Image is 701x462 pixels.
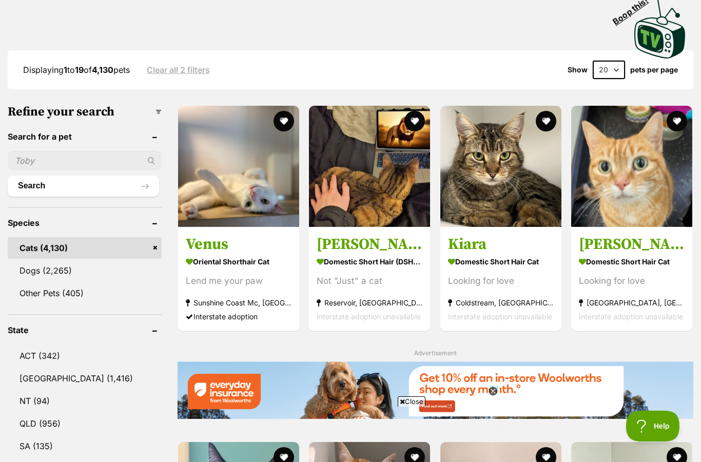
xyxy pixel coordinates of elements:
[8,345,162,367] a: ACT (342)
[667,111,687,131] button: favourite
[147,65,210,74] a: Clear all 2 filters
[186,309,291,323] div: Interstate adoption
[8,176,159,196] button: Search
[8,390,162,412] a: NT (94)
[177,361,693,420] a: Everyday Insurance promotional banner
[8,325,162,335] header: State
[448,234,554,254] h3: Kiara
[448,312,552,320] span: Interstate adoption unavailable
[178,106,299,227] img: Venus - Oriental Shorthair Cat
[579,274,685,287] div: Looking for love
[23,65,130,75] span: Displaying to of pets
[448,274,554,287] div: Looking for love
[579,295,685,309] strong: [GEOGRAPHIC_DATA], [GEOGRAPHIC_DATA]
[309,226,430,331] a: [PERSON_NAME] Domestic Short Hair (DSH) Cat Not "Just" a cat Reservoir, [GEOGRAPHIC_DATA] Interst...
[571,106,692,227] img: Meg - Domestic Short Hair Cat
[75,65,84,75] strong: 19
[8,218,162,227] header: Species
[8,435,162,457] a: SA (135)
[448,254,554,268] strong: Domestic Short Hair Cat
[405,111,425,131] button: favourite
[440,226,561,331] a: Kiara Domestic Short Hair Cat Looking for love Coldstream, [GEOGRAPHIC_DATA] Interstate adoption ...
[92,65,113,75] strong: 4,130
[568,66,588,74] span: Show
[571,226,692,331] a: [PERSON_NAME] Domestic Short Hair Cat Looking for love [GEOGRAPHIC_DATA], [GEOGRAPHIC_DATA] Inter...
[186,234,291,254] h3: Venus
[626,411,680,441] iframe: Help Scout Beacon - Open
[8,151,162,170] input: Toby
[309,106,430,227] img: Sasha - Domestic Short Hair (DSH) Cat
[536,111,556,131] button: favourite
[448,295,554,309] strong: Coldstream, [GEOGRAPHIC_DATA]
[317,254,422,268] strong: Domestic Short Hair (DSH) Cat
[8,260,162,281] a: Dogs (2,265)
[317,234,422,254] h3: [PERSON_NAME]
[8,413,162,434] a: QLD (956)
[178,226,299,331] a: Venus Oriental Shorthair Cat Lend me your paw Sunshine Coast Mc, [GEOGRAPHIC_DATA] Interstate ado...
[186,295,291,309] strong: Sunshine Coast Mc, [GEOGRAPHIC_DATA]
[579,234,685,254] h3: [PERSON_NAME]
[317,312,421,320] span: Interstate adoption unavailable
[8,368,162,389] a: [GEOGRAPHIC_DATA] (1,416)
[274,111,294,131] button: favourite
[630,66,678,74] label: pets per page
[8,132,162,141] header: Search for a pet
[440,106,561,227] img: Kiara - Domestic Short Hair Cat
[579,254,685,268] strong: Domestic Short Hair Cat
[8,105,162,119] h3: Refine your search
[177,361,693,419] img: Everyday Insurance promotional banner
[186,254,291,268] strong: Oriental Shorthair Cat
[8,282,162,304] a: Other Pets (405)
[579,312,683,320] span: Interstate adoption unavailable
[317,274,422,287] div: Not "Just" a cat
[8,237,162,259] a: Cats (4,130)
[317,295,422,309] strong: Reservoir, [GEOGRAPHIC_DATA]
[64,65,67,75] strong: 1
[164,411,537,457] iframe: Advertisement
[414,349,457,357] span: Advertisement
[186,274,291,287] div: Lend me your paw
